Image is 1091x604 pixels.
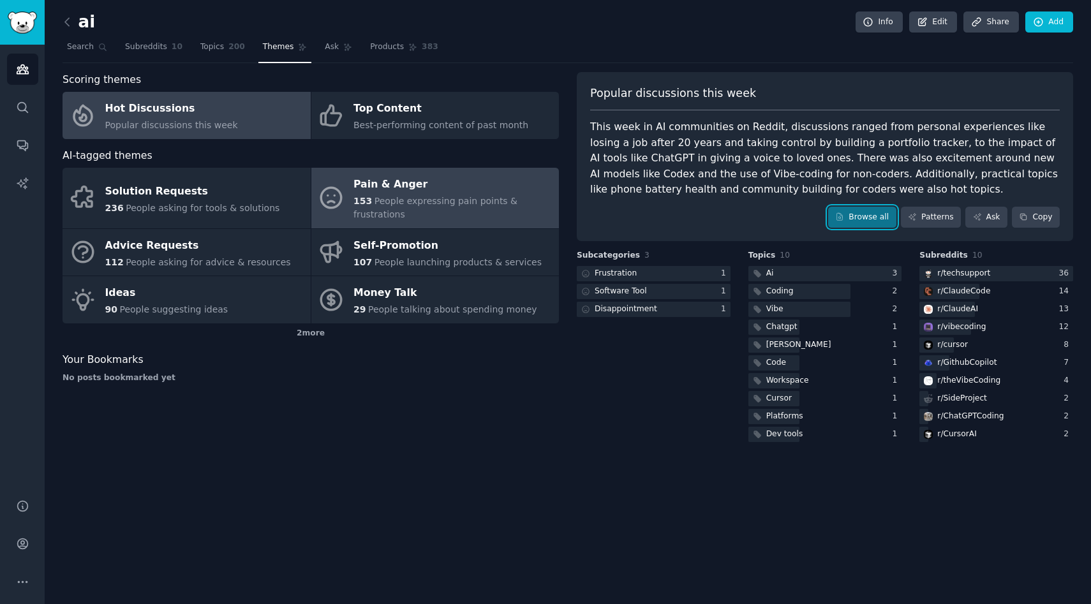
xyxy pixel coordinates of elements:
[893,375,902,387] div: 1
[937,339,968,351] div: r/ cursor
[375,257,542,267] span: People launching products & services
[353,304,366,314] span: 29
[1058,268,1073,279] div: 36
[893,339,902,351] div: 1
[422,41,438,53] span: 383
[1064,357,1073,369] div: 7
[577,250,640,261] span: Subcategories
[63,12,95,33] h2: ai
[766,286,794,297] div: Coding
[919,302,1073,318] a: ClaudeAIr/ClaudeAI13
[1064,375,1073,387] div: 4
[63,276,311,323] a: Ideas90People suggesting ideas
[196,37,249,63] a: Topics200
[748,284,902,300] a: Coding2
[353,283,537,304] div: Money Talk
[924,269,933,278] img: techsupport
[8,11,37,34] img: GummySearch logo
[1058,304,1073,315] div: 13
[595,268,637,279] div: Frustration
[577,302,731,318] a: Disappointment1
[200,41,224,53] span: Topics
[766,429,803,440] div: Dev tools
[748,266,902,282] a: Ai3
[924,376,933,385] img: theVibeCoding
[893,357,902,369] div: 1
[721,268,731,279] div: 1
[924,323,933,332] img: vibecoding
[766,393,792,404] div: Cursor
[766,411,803,422] div: Platforms
[105,120,238,130] span: Popular discussions this week
[924,287,933,296] img: ClaudeCode
[370,41,404,53] span: Products
[893,286,902,297] div: 2
[105,304,117,314] span: 90
[766,304,783,315] div: Vibe
[353,175,553,195] div: Pain & Anger
[353,196,372,206] span: 153
[311,229,560,276] a: Self-Promotion107People launching products & services
[937,304,978,315] div: r/ ClaudeAI
[766,339,831,351] div: [PERSON_NAME]
[924,305,933,314] img: ClaudeAI
[924,358,933,367] img: GithubCopilot
[828,207,896,228] a: Browse all
[353,120,528,130] span: Best-performing content of past month
[963,11,1018,33] a: Share
[919,391,1073,407] a: r/SideProject2
[63,168,311,228] a: Solution Requests236People asking for tools & solutions
[924,341,933,350] img: cursor
[126,203,279,213] span: People asking for tools & solutions
[1064,339,1073,351] div: 8
[748,355,902,371] a: Code1
[780,251,790,260] span: 10
[1025,11,1073,33] a: Add
[577,284,731,300] a: Software Tool1
[63,148,152,164] span: AI-tagged themes
[893,321,902,333] div: 1
[320,37,357,63] a: Ask
[924,430,933,439] img: CursorAI
[965,207,1007,228] a: Ask
[590,85,756,101] span: Popular discussions this week
[105,235,291,256] div: Advice Requests
[368,304,537,314] span: People talking about spending money
[893,393,902,404] div: 1
[919,409,1073,425] a: ChatGPTCodingr/ChatGPTCoding2
[919,427,1073,443] a: CursorAIr/CursorAI2
[263,41,294,53] span: Themes
[748,337,902,353] a: [PERSON_NAME]1
[311,276,560,323] a: Money Talk29People talking about spending money
[63,372,559,384] div: No posts bookmarked yet
[937,286,990,297] div: r/ ClaudeCode
[353,257,372,267] span: 107
[119,304,228,314] span: People suggesting ideas
[721,304,731,315] div: 1
[748,391,902,407] a: Cursor1
[919,266,1073,282] a: techsupportr/techsupport36
[919,250,968,261] span: Subreddits
[748,409,902,425] a: Platforms1
[748,373,902,389] a: Workspace1
[353,99,528,119] div: Top Content
[1058,286,1073,297] div: 14
[105,257,124,267] span: 112
[228,41,245,53] span: 200
[1058,321,1073,333] div: 12
[105,99,238,119] div: Hot Discussions
[937,429,976,440] div: r/ CursorAI
[63,37,112,63] a: Search
[748,427,902,443] a: Dev tools1
[105,181,280,202] div: Solution Requests
[63,352,144,368] span: Your Bookmarks
[325,41,339,53] span: Ask
[105,283,228,304] div: Ideas
[721,286,731,297] div: 1
[937,357,997,369] div: r/ GithubCopilot
[766,268,774,279] div: Ai
[126,257,290,267] span: People asking for advice & resources
[63,323,559,344] div: 2 more
[937,268,990,279] div: r/ techsupport
[937,321,986,333] div: r/ vibecoding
